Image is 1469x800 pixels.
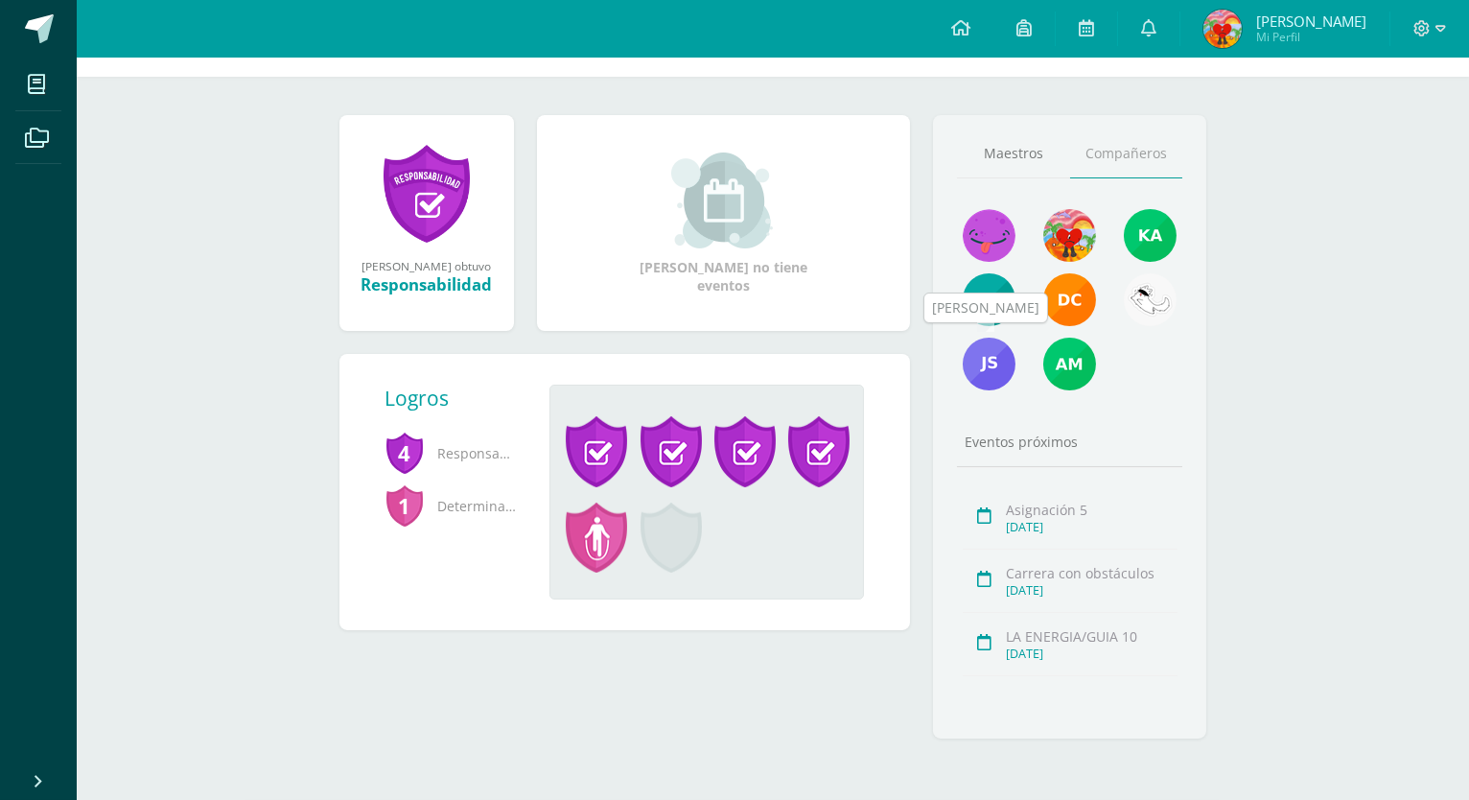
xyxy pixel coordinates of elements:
div: [DATE] [1006,519,1178,535]
div: Logros [385,385,535,412]
div: LA ENERGIA/GUIA 10 [1006,627,1178,646]
div: Eventos próximos [957,433,1183,451]
div: Asignación 5 [1006,501,1178,519]
div: [DATE] [1006,646,1178,662]
img: e8c870c1df1ef40e11713aa60319020a.png [1124,209,1177,262]
img: dbb6fd8f4dbdd0d66527036efc608c1a.png [1043,273,1096,326]
img: eae52751b02d43c5238ff3d51ddb4ec4.png [1043,209,1096,262]
span: Determinación [385,480,520,532]
img: f8d4f7e4f31f6794352e4c44e504bd77.png [1203,10,1242,48]
img: event_small.png [671,153,776,248]
img: 6ed26cad08c573d6f4ba5e71ebf88aaf.png [1043,338,1096,390]
span: 1 [385,483,424,528]
span: [PERSON_NAME] [1256,12,1366,31]
span: Mi Perfil [1256,29,1366,45]
div: [DATE] [1006,582,1178,599]
span: Responsabilidad [385,427,520,480]
div: Responsabilidad [359,273,495,295]
img: 50563ef3514e9431dbc1f943aa7e64cf.png [963,338,1015,390]
img: ecd0358b62e75e77d86233a553a05f0f.png [1124,273,1177,326]
a: Compañeros [1070,129,1183,178]
img: fcca42d9bec3e5ab0c238fffb9f46682.png [963,273,1015,326]
img: 65ccd612c603b77ae13cceb3bac763d2.png [963,209,1015,262]
a: Maestros [957,129,1070,178]
div: Carrera con obstáculos [1006,564,1178,582]
span: 4 [385,431,424,475]
div: [PERSON_NAME] no tiene eventos [627,153,819,294]
div: [PERSON_NAME] obtuvo [359,258,495,273]
div: [PERSON_NAME] [932,298,1039,318]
